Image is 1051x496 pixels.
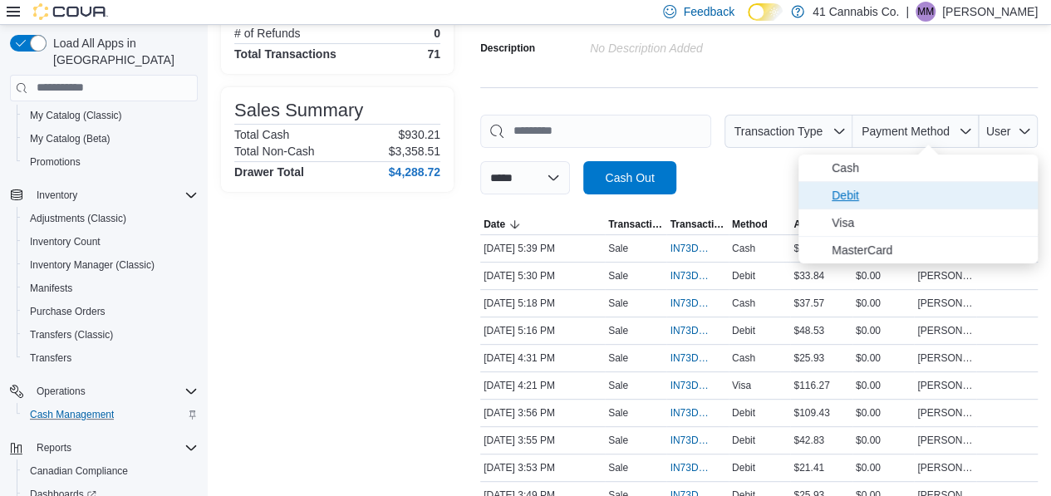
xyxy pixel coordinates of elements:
button: My Catalog (Beta) [17,127,204,150]
button: User [979,115,1038,148]
button: IN73DF-59433 [670,293,724,313]
span: Transaction Type [734,125,823,138]
p: $930.21 [398,128,440,141]
span: [PERSON_NAME] [917,351,972,365]
span: My Catalog (Beta) [30,132,111,145]
span: My Catalog (Classic) [23,106,198,125]
button: IN73DF-59432 [670,321,724,341]
button: Transaction Type [724,115,852,148]
p: Sale [608,379,628,392]
span: $21.41 [793,461,824,474]
p: Sale [608,269,628,282]
span: Method [732,218,768,231]
h6: Total Cash [234,128,289,141]
button: Inventory Count [17,230,204,253]
button: Transaction Type [605,214,666,234]
span: Cash [732,297,755,310]
span: Debit [732,406,755,420]
p: Sale [608,434,628,447]
span: Transfers [23,348,198,368]
h4: $4,288.72 [389,165,440,179]
h3: Sales Summary [234,101,363,120]
div: $0.00 [852,430,914,450]
div: $0.00 [852,266,914,286]
p: 0 [434,27,440,40]
a: Inventory Manager (Classic) [23,255,161,275]
span: Cash Out [605,169,654,186]
ul: Payment Method [798,155,1038,263]
span: Dark Mode [748,21,749,22]
span: IN73DF-59435 [670,242,708,255]
div: [DATE] 5:16 PM [480,321,605,341]
button: Promotions [17,150,204,174]
span: [PERSON_NAME] [917,269,972,282]
p: [PERSON_NAME] [942,2,1038,22]
span: IN73DF-59431 [670,351,708,365]
span: Adjustments (Classic) [30,212,126,225]
p: | [906,2,909,22]
p: Sale [608,351,628,365]
span: IN73DF-59434 [670,269,708,282]
button: Amount [790,214,852,234]
span: Transfers [30,351,71,365]
span: Reports [30,438,198,458]
span: IN73DF-59429 [670,406,708,420]
span: Payment Method [862,125,950,138]
span: Operations [37,385,86,398]
span: IN73DF-59427 [670,461,708,474]
span: Inventory [37,189,77,202]
span: Manifests [30,282,72,295]
a: Adjustments (Classic) [23,209,133,228]
span: IN73DF-59428 [670,434,708,447]
p: 41 Cannabis Co. [813,2,899,22]
div: $0.00 [852,458,914,478]
span: My Catalog (Classic) [30,109,122,122]
span: Inventory Manager (Classic) [30,258,155,272]
span: Promotions [23,152,198,172]
span: Debit [732,324,755,337]
div: [DATE] 4:31 PM [480,348,605,368]
h6: # of Refunds [234,27,300,40]
span: Debit [732,269,755,282]
span: $25.93 [793,351,824,365]
div: $0.00 [852,321,914,341]
a: My Catalog (Beta) [23,129,117,149]
button: Transaction # [666,214,728,234]
span: Load All Apps in [GEOGRAPHIC_DATA] [47,35,198,68]
a: Canadian Compliance [23,461,135,481]
div: [DATE] 3:56 PM [480,403,605,423]
span: Purchase Orders [30,305,106,318]
button: Inventory [30,185,84,205]
p: Sale [608,461,628,474]
span: Inventory Manager (Classic) [23,255,198,275]
span: Date [484,218,505,231]
span: [PERSON_NAME] [917,461,972,474]
button: Cash Management [17,403,204,426]
li: Cash [798,155,1038,182]
button: Inventory Manager (Classic) [17,253,204,277]
button: IN73DF-59431 [670,348,724,368]
div: [DATE] 5:18 PM [480,293,605,313]
span: Inventory Count [30,235,101,248]
h6: Total Non-Cash [234,145,315,158]
button: Canadian Compliance [17,459,204,483]
span: Promotions [30,155,81,169]
p: $3,358.51 [389,145,440,158]
button: IN73DF-59434 [670,266,724,286]
span: [PERSON_NAME] [917,297,972,310]
a: Transfers (Classic) [23,325,120,345]
div: [DATE] 3:55 PM [480,430,605,450]
span: Visa [732,379,751,392]
span: Reports [37,441,71,454]
span: $33.84 [793,269,824,282]
button: Transfers (Classic) [17,323,204,346]
li: Debit [798,182,1038,209]
button: IN73DF-59427 [670,458,724,478]
button: My Catalog (Classic) [17,104,204,127]
span: [PERSON_NAME] [917,379,972,392]
span: $116.27 [793,379,829,392]
p: Sale [608,297,628,310]
a: Cash Management [23,405,120,425]
span: Inventory [30,185,198,205]
span: Debit [732,461,755,474]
